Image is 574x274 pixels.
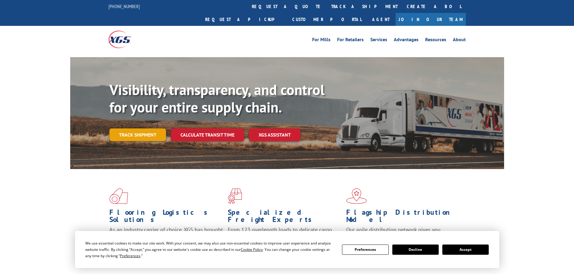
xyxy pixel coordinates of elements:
[75,231,499,268] div: Cookie Consent Prompt
[228,226,342,253] p: From 123 overlength loads to delicate cargo, our experienced staff knows the best way to move you...
[288,13,366,26] a: Customer Portal
[394,37,419,44] a: Advantages
[228,209,342,226] h1: Specialized Freight Experts
[109,80,325,116] b: Visibility, transparency, and control for your entire supply chain.
[171,128,244,141] a: Calculate transit time
[346,188,367,204] img: xgs-icon-flagship-distribution-model-red
[346,209,460,226] h1: Flagship Distribution Model
[109,128,166,141] a: Track shipment
[392,245,439,255] button: Decline
[228,188,242,204] img: xgs-icon-focused-on-flooring-red
[453,37,466,44] a: About
[370,37,387,44] a: Services
[346,226,457,240] span: Our agile distribution network gives you nationwide inventory management on demand.
[342,245,388,255] button: Preferences
[366,13,396,26] a: Agent
[109,209,223,226] h1: Flooring Logistics Solutions
[425,37,446,44] a: Resources
[249,128,300,141] a: XGS ASSISTANT
[396,13,466,26] a: Join Our Team
[85,240,335,259] div: We use essential cookies to make our site work. With your consent, we may also use non-essential ...
[337,37,364,44] a: For Retailers
[442,245,489,255] button: Accept
[312,37,331,44] a: For Mills
[108,3,140,9] a: [PHONE_NUMBER]
[201,13,288,26] a: Request a pickup
[241,247,263,252] span: Cookie Policy
[120,253,140,258] span: Preferences
[109,226,223,248] span: As an industry carrier of choice, XGS has brought innovation and dedication to flooring logistics...
[109,188,128,204] img: xgs-icon-total-supply-chain-intelligence-red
